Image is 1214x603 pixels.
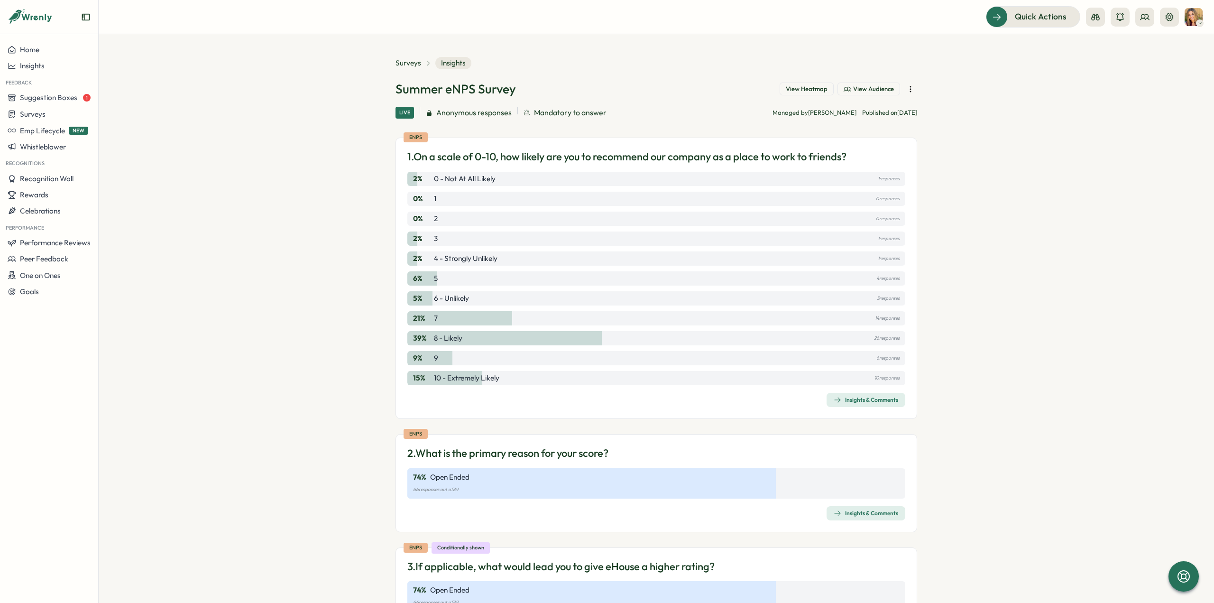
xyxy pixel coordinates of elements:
[430,585,469,595] p: Open Ended
[20,45,39,54] span: Home
[875,313,900,324] p: 14 responses
[395,107,414,119] div: Live
[773,109,856,117] p: Managed by
[407,559,715,574] p: 3. If applicable, what would lead you to give eHouse a higher rating?
[534,107,607,119] span: Mandatory to answer
[81,12,91,22] button: Expand sidebar
[876,213,900,224] p: 0 responses
[434,373,499,383] p: 10 - Extremely likely
[1015,10,1067,23] span: Quick Actions
[413,213,432,224] p: 0 %
[780,83,834,96] button: View Heatmap
[434,253,497,264] p: 4 - Strongly Unlikely
[876,273,900,284] p: 4 responses
[878,233,900,244] p: 1 responses
[430,472,469,482] p: Open Ended
[435,57,471,69] span: Insights
[20,254,68,263] span: Peer Feedback
[404,132,428,142] div: eNPS
[413,484,900,495] p: 66 responses out of 89
[413,472,426,482] p: 74 %
[1185,8,1203,26] img: Tarin O'Neill
[837,83,900,96] button: View Audience
[413,273,432,284] p: 6 %
[413,233,432,244] p: 2 %
[434,313,438,324] p: 7
[69,127,88,135] span: NEW
[862,109,917,117] p: Published on
[20,126,65,135] span: Emp Lifecycle
[827,393,905,407] button: Insights & Comments
[413,194,432,204] p: 0 %
[20,238,91,247] span: Performance Reviews
[395,81,516,97] h1: Summer eNPS Survey
[404,429,428,439] div: eNPS
[407,446,608,461] p: 2. What is the primary reason for your score?
[986,6,1080,27] button: Quick Actions
[874,373,900,383] p: 10 responses
[20,61,45,70] span: Insights
[874,333,900,343] p: 26 responses
[20,93,77,102] span: Suggestion Boxes
[878,174,900,184] p: 1 responses
[877,293,900,304] p: 3 responses
[20,190,48,199] span: Rewards
[413,313,432,324] p: 21 %
[876,194,900,204] p: 0 responses
[897,109,917,116] span: [DATE]
[413,333,432,343] p: 39 %
[853,85,894,93] span: View Audience
[413,353,432,363] p: 9 %
[434,273,438,284] p: 5
[434,353,438,363] p: 9
[413,174,432,184] p: 2 %
[20,142,66,151] span: Whistleblower
[434,194,436,204] p: 1
[432,542,490,554] div: Conditionally shown
[20,271,61,280] span: One on Ones
[404,543,428,553] div: eNPS
[434,233,438,244] p: 3
[413,253,432,264] p: 2 %
[786,85,828,93] span: View Heatmap
[20,110,46,119] span: Surveys
[434,213,438,224] p: 2
[20,287,39,296] span: Goals
[436,107,512,119] span: Anonymous responses
[834,396,898,404] div: Insights & Comments
[413,373,432,383] p: 15 %
[434,293,469,304] p: 6 - Unlikely
[878,253,900,264] p: 1 responses
[434,174,496,184] p: 0 - Not at all likely
[413,585,426,595] p: 74 %
[20,206,61,215] span: Celebrations
[407,149,846,164] p: 1. On a scale of 0-10, how likely are you to recommend our company as a place to work to friends?
[413,293,432,304] p: 5 %
[827,506,905,520] button: Insights & Comments
[20,174,74,183] span: Recognition Wall
[808,109,856,116] span: [PERSON_NAME]
[876,353,900,363] p: 6 responses
[834,510,898,517] div: Insights & Comments
[83,94,91,102] span: 1
[434,333,462,343] p: 8 - Likely
[395,58,421,68] a: Surveys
